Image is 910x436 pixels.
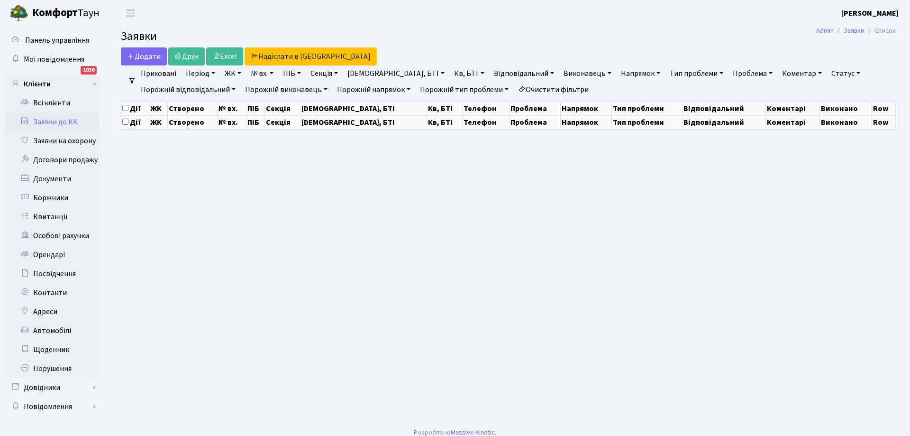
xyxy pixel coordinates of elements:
[612,102,682,115] th: Тип проблеми
[221,65,245,82] a: ЖК
[5,264,100,283] a: Посвідчення
[682,102,765,115] th: Відповідальний
[300,115,427,129] th: [DEMOGRAPHIC_DATA], БТІ
[463,102,510,115] th: Телефон
[828,65,864,82] a: Статус
[5,188,100,207] a: Боржники
[509,102,560,115] th: Проблема
[279,65,305,82] a: ПІБ
[5,302,100,321] a: Адреси
[118,5,142,21] button: Переключити навігацію
[463,115,510,129] th: Телефон
[307,65,342,82] a: Секція
[32,5,78,20] b: Комфорт
[206,47,243,65] a: Excel
[5,397,100,416] a: Повідомлення
[246,102,265,115] th: ПІБ
[5,207,100,226] a: Квитанції
[167,115,218,129] th: Створено
[5,245,100,264] a: Орендарі
[612,115,682,129] th: Тип проблеми
[121,102,149,115] th: Дії
[765,115,820,129] th: Коментарі
[416,82,512,98] a: Порожній тип проблеми
[5,340,100,359] a: Щоденник
[427,102,462,115] th: Кв, БТІ
[872,115,895,129] th: Row
[247,65,277,82] a: № вх.
[844,26,864,36] a: Заявки
[5,131,100,150] a: Заявки на охорону
[5,31,100,50] a: Панель управління
[490,65,558,82] a: Відповідальний
[149,102,167,115] th: ЖК
[241,82,331,98] a: Порожній виконавець
[24,54,84,65] span: Мої повідомлення
[5,112,100,131] a: Заявки до КК
[182,65,219,82] a: Період
[561,102,612,115] th: Напрямок
[5,150,100,169] a: Договори продажу
[168,47,205,65] a: Друк
[5,50,100,69] a: Мої повідомлення1036
[666,65,727,82] a: Тип проблеми
[121,115,149,129] th: Дії
[617,65,664,82] a: Напрямок
[682,115,765,129] th: Відповідальний
[121,28,157,45] span: Заявки
[300,102,427,115] th: [DEMOGRAPHIC_DATA], БТІ
[841,8,899,19] b: [PERSON_NAME]
[81,66,97,74] div: 1036
[560,65,615,82] a: Виконавець
[561,115,612,129] th: Напрямок
[514,82,592,98] a: Очистити фільтри
[32,5,100,21] span: Таун
[25,35,89,46] span: Панель управління
[137,82,239,98] a: Порожній відповідальний
[864,26,896,36] li: Список
[9,4,28,23] img: logo.png
[5,378,100,397] a: Довідники
[5,93,100,112] a: Всі клієнти
[265,102,300,115] th: Секція
[778,65,826,82] a: Коментар
[729,65,776,82] a: Проблема
[5,359,100,378] a: Порушення
[149,115,167,129] th: ЖК
[802,21,910,41] nav: breadcrumb
[333,82,414,98] a: Порожній напрямок
[5,321,100,340] a: Автомобілі
[218,102,246,115] th: № вх.
[765,102,820,115] th: Коментарі
[841,8,899,19] a: [PERSON_NAME]
[121,47,167,65] a: Додати
[5,74,100,93] a: Клієнти
[218,115,246,129] th: № вх.
[246,115,265,129] th: ПІБ
[265,115,300,129] th: Секція
[509,115,560,129] th: Проблема
[820,102,872,115] th: Виконано
[5,169,100,188] a: Документи
[5,226,100,245] a: Особові рахунки
[5,283,100,302] a: Контакти
[167,102,218,115] th: Створено
[344,65,448,82] a: [DEMOGRAPHIC_DATA], БТІ
[872,102,895,115] th: Row
[816,26,834,36] a: Admin
[427,115,462,129] th: Кв, БТІ
[127,51,161,62] span: Додати
[450,65,488,82] a: Кв, БТІ
[245,47,377,65] a: Надіслати в [GEOGRAPHIC_DATA]
[820,115,872,129] th: Виконано
[137,65,180,82] a: Приховані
